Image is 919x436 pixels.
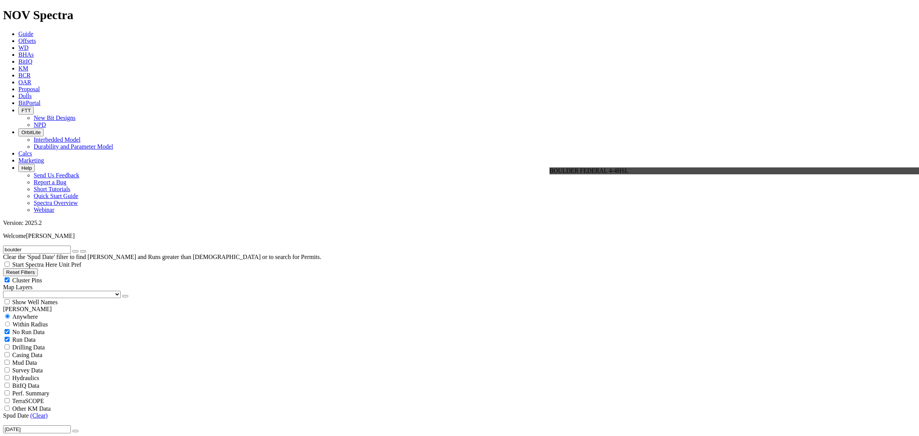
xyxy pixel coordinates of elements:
[18,93,32,99] a: Dulls
[13,321,48,328] span: Within Radius
[3,397,916,405] filter-controls-checkbox: TerraSCOPE Data
[12,336,36,343] span: Run Data
[18,164,35,172] button: Help
[21,108,31,113] span: FTT
[59,261,81,268] span: Unit Pref
[3,233,916,239] p: Welcome
[18,65,28,72] a: KM
[12,367,43,374] span: Survey Data
[21,129,41,135] span: OrbitLite
[3,220,916,226] div: Version: 2025.2
[34,193,78,199] a: Quick Start Guide
[3,405,916,412] filter-controls-checkbox: TerraSCOPE Data
[34,172,79,179] a: Send Us Feedback
[3,306,916,313] div: [PERSON_NAME]
[34,143,113,150] a: Durability and Parameter Model
[12,359,37,366] span: Mud Data
[21,165,32,171] span: Help
[12,299,57,305] span: Show Well Names
[3,8,916,22] h1: NOV Spectra
[18,157,44,164] a: Marketing
[3,246,71,254] input: Search
[34,207,54,213] a: Webinar
[18,44,29,51] a: WD
[34,179,66,185] a: Report a Bug
[34,121,46,128] a: NPD
[18,38,36,44] a: Offsets
[30,412,47,419] a: (Clear)
[18,72,31,79] a: BCR
[34,115,75,121] a: New Bit Designs
[18,100,41,106] a: BitPortal
[34,200,78,206] a: Spectra Overview
[12,344,45,351] span: Drilling Data
[3,284,33,290] span: Map Layers
[18,58,32,65] a: BitIQ
[3,374,916,382] filter-controls-checkbox: Hydraulics Analysis
[18,86,40,92] a: Proposal
[5,262,10,267] input: Start Spectra Here
[3,254,321,260] span: Clear the 'Spud Date' filter to find [PERSON_NAME] and Runs greater than [DEMOGRAPHIC_DATA] or to...
[26,233,75,239] span: [PERSON_NAME]
[12,329,44,335] span: No Run Data
[12,261,57,268] span: Start Spectra Here
[12,313,38,320] span: Anywhere
[18,150,32,157] a: Calcs
[12,352,43,358] span: Casing Data
[18,107,34,115] button: FTT
[12,277,42,284] span: Cluster Pins
[18,31,33,37] a: Guide
[34,136,80,143] a: Interbedded Model
[18,128,44,136] button: OrbitLite
[12,390,49,397] span: Perf. Summary
[3,268,38,276] button: Reset Filters
[18,79,31,85] a: OAR
[18,51,34,58] a: BHAs
[12,398,44,404] span: TerraSCOPE
[3,389,916,397] filter-controls-checkbox: Performance Summary
[3,412,29,419] span: Spud Date
[12,375,39,381] span: Hydraulics
[3,425,71,433] input: After
[34,186,70,192] a: Short Tutorials
[12,405,51,412] span: Other KM Data
[12,382,39,389] span: BitIQ Data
